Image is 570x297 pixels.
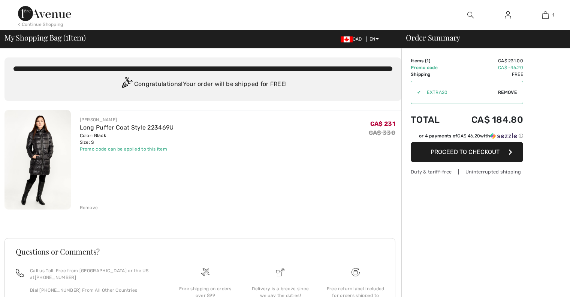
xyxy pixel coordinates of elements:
a: 1 [527,11,564,20]
span: Proceed to Checkout [431,148,500,155]
div: Promo code can be applied to this item [80,146,174,152]
td: CA$ 184.80 [451,107,523,133]
span: 1 [426,58,429,63]
div: ✔ [411,89,421,96]
span: CA$ 46.20 [457,133,480,139]
img: 1ère Avenue [18,6,71,21]
img: Free shipping on orders over $99 [201,268,209,276]
span: Remove [498,89,517,96]
td: CA$ 231.00 [451,57,523,64]
img: search the website [467,11,474,20]
img: Delivery is a breeze since we pay the duties! [276,268,284,276]
img: My Info [505,11,511,20]
h3: Questions or Comments? [16,248,384,255]
a: Long Puffer Coat Style 223469U [80,124,174,131]
span: CA$ 231 [370,120,395,127]
div: Duty & tariff-free | Uninterrupted shipping [411,168,523,175]
span: 1 [552,12,554,18]
input: Promo code [421,81,498,104]
div: Remove [80,204,98,211]
td: CA$ -46.20 [451,64,523,71]
img: My Bag [542,11,549,20]
span: EN [370,36,379,42]
a: Sign In [499,11,517,20]
img: Long Puffer Coat Style 223469U [4,110,71,210]
div: [PERSON_NAME] [80,116,174,123]
div: or 4 payments ofCA$ 46.20withSezzle Click to learn more about Sezzle [411,133,523,142]
div: or 4 payments of with [419,133,523,139]
img: Canadian Dollar [341,36,353,42]
span: My Shopping Bag ( Item) [4,34,86,41]
img: Congratulation2.svg [119,77,134,92]
div: Congratulations! Your order will be shipped for FREE! [13,77,392,92]
img: call [16,269,24,277]
span: 1 [66,32,68,42]
p: Call us Toll-Free from [GEOGRAPHIC_DATA] or the US at [30,267,159,281]
button: Proceed to Checkout [411,142,523,162]
td: Promo code [411,64,451,71]
div: < Continue Shopping [18,21,63,28]
img: Sezzle [490,133,517,139]
p: Dial [PHONE_NUMBER] From All Other Countries [30,287,159,294]
img: Free shipping on orders over $99 [352,268,360,276]
td: Shipping [411,71,451,78]
td: Free [451,71,523,78]
td: Total [411,107,451,133]
div: Color: Black Size: S [80,132,174,146]
s: CA$ 330 [369,129,395,136]
td: Items ( ) [411,57,451,64]
div: Order Summary [397,34,566,41]
span: CAD [341,36,365,42]
a: [PHONE_NUMBER] [35,275,76,280]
